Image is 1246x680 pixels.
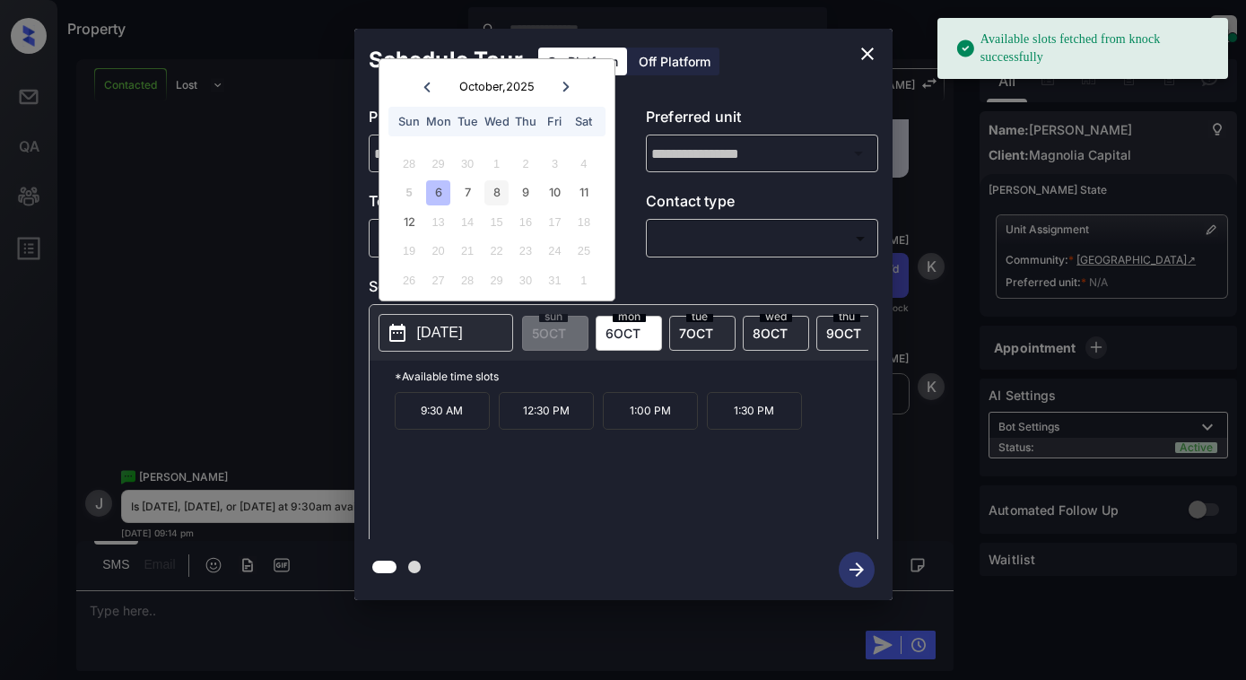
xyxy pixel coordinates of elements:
p: Contact type [646,190,878,219]
div: Not available Thursday, October 30th, 2025 [513,268,537,292]
div: Not available Thursday, October 16th, 2025 [513,210,537,234]
div: Choose Saturday, October 11th, 2025 [571,180,596,205]
h2: Schedule Tour [354,29,537,92]
div: Not available Monday, October 20th, 2025 [426,239,450,263]
div: Available slots fetched from knock successfully [955,23,1214,74]
div: Not available Monday, October 27th, 2025 [426,268,450,292]
div: Not available Sunday, September 28th, 2025 [397,152,422,176]
div: Choose Wednesday, October 8th, 2025 [484,180,509,205]
div: Not available Saturday, October 18th, 2025 [571,210,596,234]
div: Not available Tuesday, October 21st, 2025 [455,239,479,263]
p: Preferred community [369,106,601,135]
div: Not available Friday, October 24th, 2025 [543,239,567,263]
div: Not available Tuesday, October 28th, 2025 [455,268,479,292]
span: 6 OCT [606,326,640,341]
div: Not available Friday, October 17th, 2025 [543,210,567,234]
div: Wed [484,109,509,134]
div: Not available Tuesday, September 30th, 2025 [455,152,479,176]
div: On Platform [538,48,627,75]
p: 1:00 PM [603,392,698,430]
div: Not available Thursday, October 23rd, 2025 [513,239,537,263]
div: Not available Sunday, October 26th, 2025 [397,268,422,292]
button: close [850,36,885,72]
div: Not available Thursday, October 2nd, 2025 [513,152,537,176]
div: date-select [669,316,736,351]
div: Choose Friday, October 10th, 2025 [543,180,567,205]
div: Not available Saturday, November 1st, 2025 [571,268,596,292]
div: Not available Monday, September 29th, 2025 [426,152,450,176]
p: 9:30 AM [395,392,490,430]
div: Choose Tuesday, October 7th, 2025 [455,180,479,205]
div: Not available Wednesday, October 29th, 2025 [484,268,509,292]
div: Not available Friday, October 31st, 2025 [543,268,567,292]
p: Tour type [369,190,601,219]
div: Not available Wednesday, October 15th, 2025 [484,210,509,234]
p: Select slot [369,275,878,304]
div: Fri [543,109,567,134]
div: Choose Monday, October 6th, 2025 [426,180,450,205]
div: Not available Monday, October 13th, 2025 [426,210,450,234]
div: Sun [397,109,422,134]
div: Sat [571,109,596,134]
div: Off Platform [630,48,719,75]
p: Preferred unit [646,106,878,135]
p: [DATE] [417,322,463,344]
span: wed [760,311,792,322]
div: Not available Tuesday, October 14th, 2025 [455,210,479,234]
div: Not available Sunday, October 5th, 2025 [397,180,422,205]
span: tue [686,311,713,322]
div: Thu [513,109,537,134]
div: October , 2025 [459,80,535,93]
span: thu [833,311,860,322]
div: Not available Saturday, October 25th, 2025 [571,239,596,263]
div: month 2025-10 [385,149,608,294]
span: 9 OCT [826,326,861,341]
div: Not available Friday, October 3rd, 2025 [543,152,567,176]
span: 7 OCT [679,326,713,341]
div: In Person [373,223,597,253]
p: 1:30 PM [707,392,802,430]
div: Tue [455,109,479,134]
span: 8 OCT [753,326,788,341]
span: mon [613,311,646,322]
div: Not available Wednesday, October 1st, 2025 [484,152,509,176]
div: Not available Wednesday, October 22nd, 2025 [484,239,509,263]
div: Choose Thursday, October 9th, 2025 [513,180,537,205]
div: date-select [816,316,883,351]
div: date-select [596,316,662,351]
p: *Available time slots [395,361,877,392]
p: 12:30 PM [499,392,594,430]
button: [DATE] [379,314,513,352]
div: Mon [426,109,450,134]
div: date-select [743,316,809,351]
div: Not available Sunday, October 19th, 2025 [397,239,422,263]
div: Not available Saturday, October 4th, 2025 [571,152,596,176]
div: Choose Sunday, October 12th, 2025 [397,210,422,234]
